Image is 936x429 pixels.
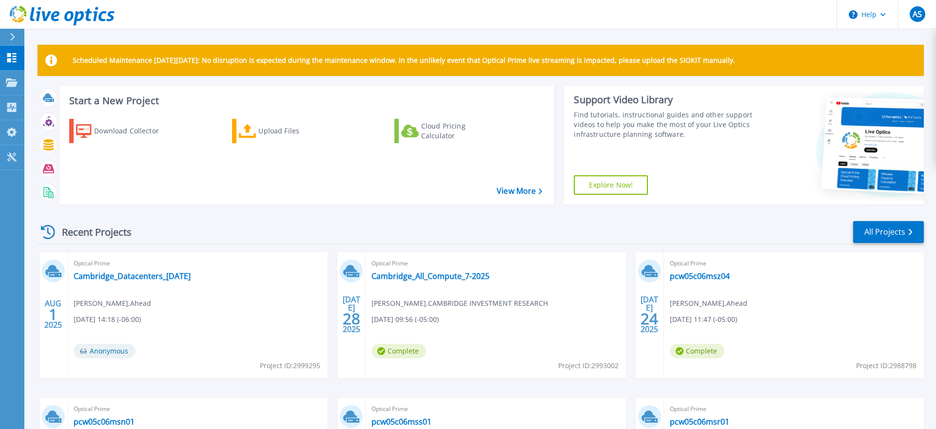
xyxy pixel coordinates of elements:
a: All Projects [853,221,924,243]
div: [DATE] 2025 [342,297,361,332]
span: [PERSON_NAME] , Ahead [74,298,151,309]
span: 24 [641,315,658,323]
a: View More [497,187,542,196]
span: [PERSON_NAME] , Ahead [670,298,747,309]
div: Cloud Pricing Calculator [421,121,499,141]
p: Scheduled Maintenance [DATE][DATE]: No disruption is expected during the maintenance window. In t... [73,56,735,64]
span: Optical Prime [371,258,620,269]
span: [DATE] 11:47 (-05:00) [670,314,737,325]
span: Optical Prime [371,404,620,414]
div: Download Collector [94,121,172,141]
a: Download Collector [69,119,178,143]
div: AUG 2025 [44,297,62,332]
span: [PERSON_NAME] , CAMBRIDGE INVESTMENT RESEARCH [371,298,548,309]
span: Project ID: 2999295 [260,360,320,371]
a: Upload Files [232,119,341,143]
a: Cloud Pricing Calculator [394,119,503,143]
span: Optical Prime [670,258,918,269]
a: Cambridge_All_Compute_7-2025 [371,271,489,281]
a: Explore Now! [574,175,648,195]
span: Complete [670,344,724,358]
span: 28 [343,315,360,323]
span: Optical Prime [670,404,918,414]
div: Recent Projects [38,220,145,244]
span: [DATE] 09:56 (-05:00) [371,314,439,325]
a: Cambridge_Datacenters_[DATE] [74,271,191,281]
div: Find tutorials, instructional guides and other support videos to help you make the most of your L... [574,110,757,139]
span: Anonymous [74,344,136,358]
div: [DATE] 2025 [640,297,659,332]
span: Complete [371,344,426,358]
a: pcw05c06msn01 [74,417,135,427]
a: pcw05c06msr01 [670,417,729,427]
a: pcw05c06msz04 [670,271,730,281]
a: pcw05c06mss01 [371,417,431,427]
span: Optical Prime [74,404,322,414]
span: Project ID: 2988798 [856,360,916,371]
div: Support Video Library [574,93,757,106]
div: Upload Files [258,121,336,141]
span: Project ID: 2993002 [558,360,619,371]
span: 1 [49,310,58,318]
span: [DATE] 14:18 (-06:00) [74,314,141,325]
h3: Start a New Project [69,95,542,106]
span: Optical Prime [74,258,322,269]
span: AS [913,10,922,18]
